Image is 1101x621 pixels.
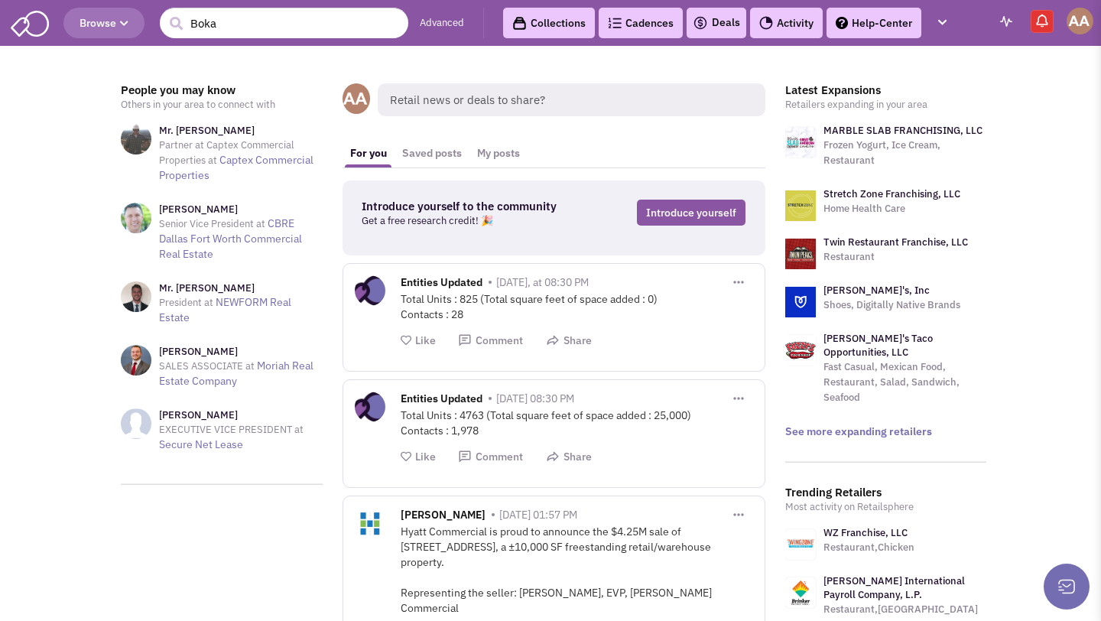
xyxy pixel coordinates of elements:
[401,508,486,525] span: [PERSON_NAME]
[823,201,960,216] p: Home Health Care
[159,217,265,230] span: Senior Vice President at
[599,8,683,38] a: Cadences
[469,139,528,167] a: My posts
[512,16,527,31] img: icon-collection-lavender-black.svg
[401,408,753,438] div: Total Units : 4763 (Total square feet of space added : 25,000) Contacts : 1,978
[159,437,243,451] a: Secure Net Lease
[343,139,395,167] a: For you
[785,239,816,269] img: logo
[159,423,304,436] span: EXECUTIVE VICE PRESIDENT at
[362,213,578,229] p: Get a free research credit! 🎉
[401,450,436,464] button: Like
[458,333,523,348] button: Comment
[159,216,302,261] a: CBRE Dallas Fort Worth Commercial Real Estate
[1067,8,1093,34] img: Abe Arteaga
[503,8,595,38] a: Collections
[823,574,965,601] a: [PERSON_NAME] International Payroll Company, L.P.
[785,335,816,366] img: logo
[415,450,436,463] span: Like
[785,97,987,112] p: Retailers expanding in your area
[159,295,291,324] a: NEWFORM Real Estate
[496,275,589,289] span: [DATE], at 08:30 PM
[637,200,745,226] a: Introduce yourself
[785,83,987,97] h3: Latest Expansions
[827,8,921,38] a: Help-Center
[159,345,323,359] h3: [PERSON_NAME]
[159,408,323,422] h3: [PERSON_NAME]
[608,18,622,28] img: Cadences_logo.png
[401,333,436,348] button: Like
[401,275,482,293] span: Entities Updated
[80,16,128,30] span: Browse
[496,392,574,405] span: [DATE] 08:30 PM
[823,602,987,617] p: Restaurant,[GEOGRAPHIC_DATA]
[785,190,816,221] img: logo
[121,83,323,97] h3: People you may know
[395,139,469,167] a: Saved posts
[159,124,323,138] h3: Mr. [PERSON_NAME]
[785,424,932,438] a: See more expanding retailers
[823,138,987,168] p: Frozen Yogurt, Ice Cream, Restaurant
[159,359,313,388] a: Moriah Real Estate Company
[499,508,577,522] span: [DATE] 01:57 PM
[401,392,482,409] span: Entities Updated
[121,97,323,112] p: Others in your area to connect with
[458,450,523,464] button: Comment
[785,529,816,560] img: www.wingzone.com
[823,124,982,137] a: MARBLE SLAB FRANCHISING, LLC
[159,296,213,309] span: President at
[823,284,930,297] a: [PERSON_NAME]'s, Inc
[63,8,145,38] button: Browse
[785,486,987,499] h3: Trending Retailers
[785,287,816,317] img: logo
[823,540,914,555] p: Restaurant,Chicken
[693,14,740,32] a: Deals
[401,291,753,322] div: Total Units : 825 (Total square feet of space added : 0) Contacts : 28
[693,14,708,32] img: icon-deals.svg
[11,8,49,37] img: SmartAdmin
[750,8,823,38] a: Activity
[836,17,848,29] img: help.png
[160,8,408,38] input: Search
[159,359,255,372] span: SALES ASSOCIATE at
[378,83,765,116] span: Retail news or deals to share?
[121,408,151,439] img: NoImageAvailable1.jpg
[159,138,294,167] span: Partner at Captex Commercial Properties at
[759,16,773,30] img: Activity.png
[823,236,968,249] a: Twin Restaurant Franchise, LLC
[823,297,960,313] p: Shoes, Digitally Native Brands
[785,127,816,158] img: logo
[362,200,578,213] h3: Introduce yourself to the community
[159,203,323,216] h3: [PERSON_NAME]
[546,450,592,464] button: Share
[823,526,908,539] a: WZ Franchise, LLC
[159,153,313,182] a: Captex Commercial Properties
[420,16,464,31] a: Advanced
[823,359,987,405] p: Fast Casual, Mexican Food, Restaurant, Salad, Sandwich, Seafood
[415,333,436,347] span: Like
[546,333,592,348] button: Share
[823,187,960,200] a: Stretch Zone Franchising, LLC
[823,332,933,359] a: [PERSON_NAME]'s Taco Opportunities, LLC
[823,249,968,265] p: Restaurant
[159,281,323,295] h3: Mr. [PERSON_NAME]
[785,499,987,515] p: Most activity on Retailsphere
